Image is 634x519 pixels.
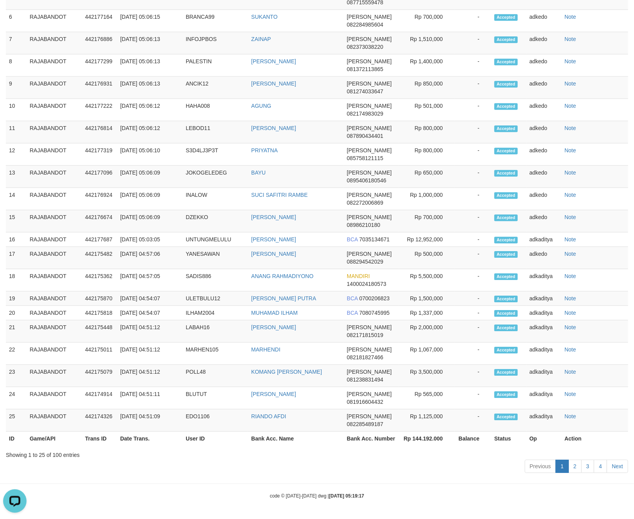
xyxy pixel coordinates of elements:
td: [DATE] 05:06:09 [117,210,183,232]
td: [DATE] 04:54:07 [117,291,183,306]
td: - [455,121,491,143]
td: adkedo [526,121,561,143]
td: adkaditya [526,232,561,247]
td: 442177319 [82,143,117,166]
span: Accepted [494,325,518,331]
span: Accepted [494,391,518,398]
td: RAJABANDOT [27,247,82,269]
span: Accepted [494,170,518,177]
td: adkaditya [526,320,561,342]
span: Copy 081916604432 to clipboard [347,399,383,405]
td: RAJABANDOT [27,143,82,166]
a: Note [565,169,576,176]
td: adkedo [526,143,561,166]
a: Note [565,310,576,316]
td: 21 [6,320,27,342]
td: [DATE] 05:06:09 [117,166,183,188]
span: [PERSON_NAME] [347,14,392,20]
td: - [455,32,491,54]
td: 25 [6,409,27,432]
span: [PERSON_NAME] [347,103,392,109]
td: RAJABANDOT [27,121,82,143]
td: [DATE] 05:06:12 [117,99,183,121]
td: UNTUNGMELULU [183,232,248,247]
td: adkedo [526,166,561,188]
td: - [455,143,491,166]
span: Copy 7080745995 to clipboard [359,310,390,316]
td: - [455,10,491,32]
span: Accepted [494,192,518,199]
td: S3D4LJ3P3T [183,143,248,166]
a: MUHAMAD ILHAM [251,310,298,316]
td: 13 [6,166,27,188]
td: - [455,210,491,232]
a: RIANDO AFDI [251,413,286,419]
a: [PERSON_NAME] [251,214,296,220]
td: [DATE] 04:51:12 [117,320,183,342]
td: [DATE] 05:03:05 [117,232,183,247]
span: Copy 082284985604 to clipboard [347,21,383,28]
td: 442175482 [82,247,117,269]
a: 2 [568,460,582,473]
th: Date Trans. [117,432,183,446]
td: [DATE] 05:06:13 [117,54,183,77]
td: LEBOD11 [183,121,248,143]
a: Note [565,251,576,257]
th: Action [561,432,628,446]
td: 442176814 [82,121,117,143]
td: - [455,342,491,365]
span: Copy 088294542029 to clipboard [347,259,383,265]
td: [DATE] 05:06:15 [117,10,183,32]
a: Note [565,125,576,131]
td: adkedo [526,99,561,121]
td: JOKOGELEDEG [183,166,248,188]
td: Rp 12,952,000 [399,232,455,247]
span: Accepted [494,414,518,420]
td: adkaditya [526,306,561,320]
div: Showing 1 to 25 of 100 entries [6,448,628,459]
th: User ID [183,432,248,446]
td: adkedo [526,77,561,99]
td: adkedo [526,54,561,77]
span: Accepted [494,103,518,110]
td: - [455,269,491,291]
span: [PERSON_NAME] [347,125,392,131]
td: - [455,409,491,432]
span: Accepted [494,347,518,353]
td: [DATE] 04:51:12 [117,342,183,365]
td: - [455,365,491,387]
a: Note [565,14,576,20]
a: Note [565,236,576,243]
td: Rp 1,000,000 [399,188,455,210]
span: Copy 085758121115 to clipboard [347,155,383,161]
span: [PERSON_NAME] [347,36,392,42]
a: ANANG RAHMADIYONO [251,273,313,279]
td: Rp 5,500,000 [399,269,455,291]
a: [PERSON_NAME] PUTRA [251,295,316,301]
td: - [455,232,491,247]
td: 12 [6,143,27,166]
td: Rp 650,000 [399,166,455,188]
td: [DATE] 04:51:12 [117,365,183,387]
a: AGUNG [251,103,271,109]
td: [DATE] 05:06:12 [117,121,183,143]
td: Rp 1,125,000 [399,409,455,432]
td: Rp 1,500,000 [399,291,455,306]
td: RAJABANDOT [27,320,82,342]
td: ANCIK12 [183,77,248,99]
td: Rp 800,000 [399,143,455,166]
a: Note [565,295,576,301]
td: 442176931 [82,77,117,99]
td: 22 [6,342,27,365]
td: Rp 500,000 [399,247,455,269]
a: [PERSON_NAME] [251,125,296,131]
span: Copy 081274033647 to clipboard [347,88,383,95]
td: RAJABANDOT [27,77,82,99]
span: Copy 0700206823 to clipboard [359,295,390,301]
a: Note [565,391,576,397]
span: Copy 1400024180573 to clipboard [347,281,386,287]
span: [PERSON_NAME] [347,251,392,257]
td: 442176924 [82,188,117,210]
span: Copy 082285489187 to clipboard [347,421,383,427]
td: RAJABANDOT [27,166,82,188]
